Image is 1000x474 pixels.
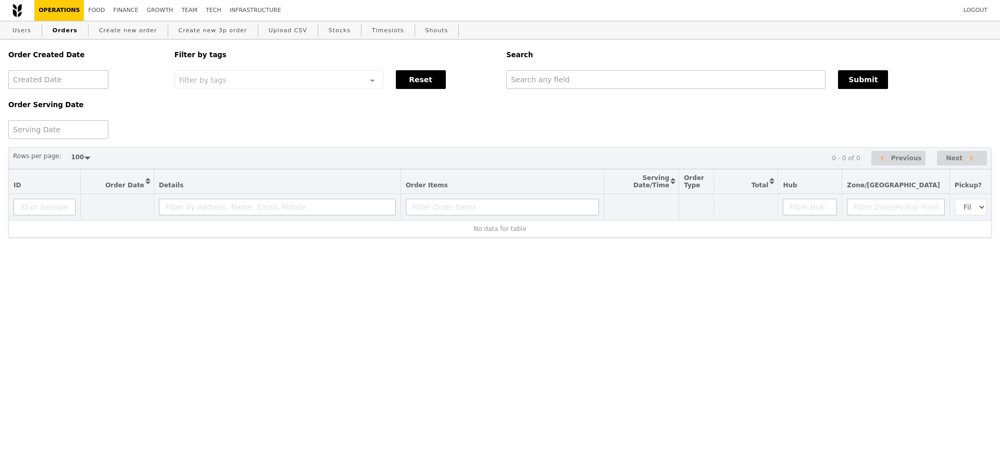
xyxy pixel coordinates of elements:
[265,21,311,40] a: Upload CSV
[8,21,35,40] a: Users
[324,21,355,40] a: Stocks
[684,174,704,189] span: Order Type
[159,199,396,215] input: Filter by Address, Name, Email, Mobile
[783,182,797,189] span: Hub
[955,182,982,189] span: Pickup?
[95,21,161,40] a: Create new order
[396,70,446,89] button: Reset
[174,51,494,59] h5: Filter by tags
[783,199,837,215] input: Filter Hub
[8,120,108,139] input: Serving Date
[14,225,986,233] div: No data for table
[48,21,82,40] a: Orders
[179,75,227,84] span: Filter by tags
[159,182,183,189] span: Details
[891,152,922,164] span: Previous
[13,151,61,161] label: Rows per page:
[14,182,21,189] span: ID
[506,51,992,59] h5: Search
[946,152,963,164] span: Next
[506,70,826,89] input: Search any field
[847,199,945,215] input: Filter Zone/Pickup Point
[838,70,888,89] button: Submit
[174,21,252,40] a: Create new 3p order
[937,151,987,166] button: Next
[14,199,76,215] input: ID or Salesperson name
[832,155,860,162] div: 0 - 0 of 0
[368,21,408,40] a: Timeslots
[847,182,940,189] span: Zone/[GEOGRAPHIC_DATA]
[8,70,108,89] input: Created Date
[8,51,162,59] h5: Order Created Date
[12,4,22,17] img: Grain logo
[406,182,448,189] span: Order Items
[421,21,453,40] a: Shouts
[8,101,162,109] h5: Order Serving Date
[406,199,599,215] input: Filter Order Items
[871,151,926,166] button: Previous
